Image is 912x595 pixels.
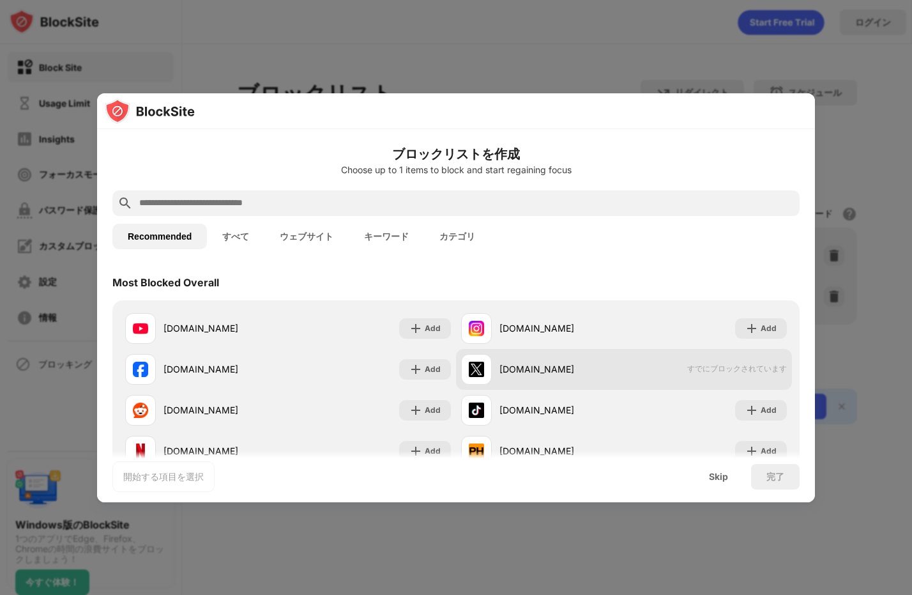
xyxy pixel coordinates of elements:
img: favicons [133,321,148,336]
img: favicons [469,362,484,377]
div: Most Blocked Overall [112,276,219,289]
img: search.svg [118,196,133,211]
div: Add [425,363,441,376]
div: Skip [709,472,728,482]
div: [DOMAIN_NAME] [499,321,624,335]
div: Add [761,445,777,458]
div: [DOMAIN_NAME] [163,321,288,335]
div: Add [425,445,441,458]
div: Add [425,404,441,417]
button: すべて [207,224,264,249]
button: Recommended [112,224,207,249]
h6: ブロックリストを作成 [112,144,800,164]
button: キーワード [349,224,424,249]
div: Add [761,322,777,335]
div: [DOMAIN_NAME] [499,444,624,458]
div: [DOMAIN_NAME] [163,444,288,458]
span: すでにブロックされています [687,364,787,375]
img: favicons [469,444,484,459]
div: Add [761,404,777,417]
img: favicons [133,444,148,459]
button: カテゴリ [424,224,490,249]
div: [DOMAIN_NAME] [499,403,624,417]
div: 開始する項目を選択 [123,470,204,483]
button: ウェブサイト [264,224,349,249]
div: [DOMAIN_NAME] [163,362,288,376]
iframe: [Googleでログイン]ダイアログ [650,13,899,146]
div: Add [425,322,441,335]
img: favicons [133,362,148,377]
div: [DOMAIN_NAME] [499,362,624,376]
div: [DOMAIN_NAME] [163,403,288,417]
img: logo-blocksite.svg [105,98,195,124]
img: favicons [133,403,148,418]
div: 完了 [766,472,784,482]
img: favicons [469,403,484,418]
div: Choose up to 1 items to block and start regaining focus [112,165,800,175]
img: favicons [469,321,484,336]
